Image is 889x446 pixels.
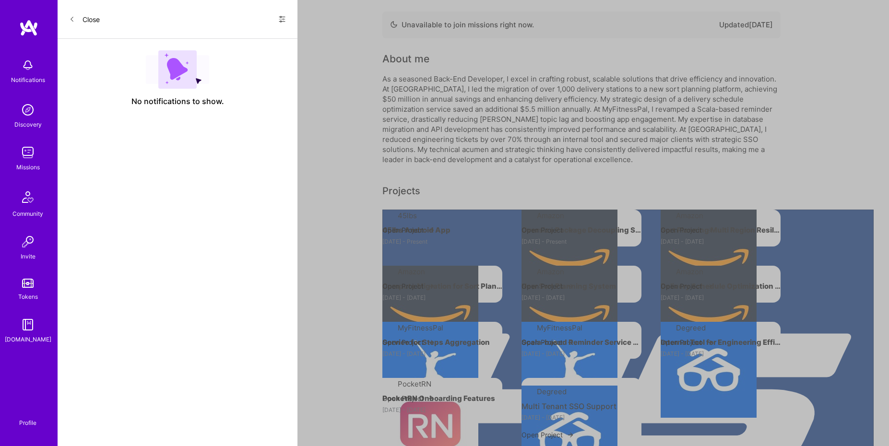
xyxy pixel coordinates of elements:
div: [DOMAIN_NAME] [5,334,51,344]
div: Invite [21,251,36,261]
img: Invite [18,232,37,251]
div: Profile [19,418,36,427]
div: Missions [16,162,40,172]
span: No notifications to show. [131,96,224,106]
img: bell [18,56,37,75]
img: teamwork [18,143,37,162]
button: Close [69,12,100,27]
img: discovery [18,100,37,119]
div: Discovery [14,119,42,129]
img: guide book [18,315,37,334]
div: Notifications [11,75,45,85]
img: empty [146,50,209,89]
img: logo [19,19,38,36]
img: tokens [22,279,34,288]
div: Tokens [18,292,38,302]
a: Profile [16,408,40,427]
img: Community [16,186,39,209]
div: Community [12,209,43,219]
